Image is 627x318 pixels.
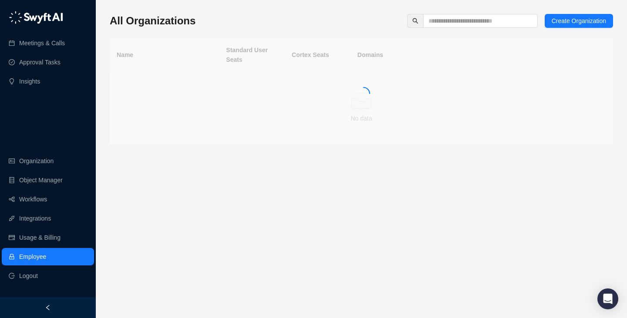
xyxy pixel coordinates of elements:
[9,273,15,279] span: logout
[545,14,613,28] button: Create Organization
[19,229,61,246] a: Usage & Billing
[19,171,63,189] a: Object Manager
[597,288,618,309] div: Open Intercom Messenger
[357,87,371,101] span: loading
[412,18,418,24] span: search
[19,54,61,71] a: Approval Tasks
[110,14,196,28] h3: All Organizations
[19,152,54,170] a: Organization
[19,210,51,227] a: Integrations
[19,34,65,52] a: Meetings & Calls
[552,16,606,26] span: Create Organization
[19,191,47,208] a: Workflows
[19,267,38,285] span: Logout
[19,248,46,265] a: Employee
[9,11,63,24] img: logo-05li4sbe.png
[45,305,51,311] span: left
[19,73,40,90] a: Insights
